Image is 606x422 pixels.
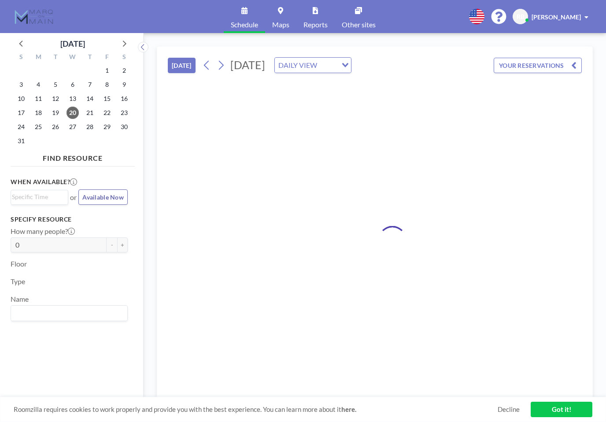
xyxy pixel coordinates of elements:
[11,277,25,286] label: Type
[47,52,64,63] div: T
[272,21,289,28] span: Maps
[498,405,520,414] a: Decline
[67,107,79,119] span: Wednesday, August 20, 2025
[12,307,122,319] input: Search for option
[532,13,581,21] span: [PERSON_NAME]
[320,59,336,71] input: Search for option
[118,121,130,133] span: Saturday, August 30, 2025
[84,107,96,119] span: Thursday, August 21, 2025
[494,58,582,73] button: YOUR RESERVATIONS
[101,78,113,91] span: Friday, August 8, 2025
[117,237,128,252] button: +
[101,121,113,133] span: Friday, August 29, 2025
[231,21,258,28] span: Schedule
[30,52,47,63] div: M
[107,237,117,252] button: -
[11,306,127,321] div: Search for option
[78,189,128,205] button: Available Now
[11,150,135,163] h4: FIND RESOURCE
[11,259,27,268] label: Floor
[32,93,44,105] span: Monday, August 11, 2025
[12,192,63,202] input: Search for option
[118,78,130,91] span: Saturday, August 9, 2025
[101,107,113,119] span: Friday, August 22, 2025
[11,190,68,204] div: Search for option
[49,78,62,91] span: Tuesday, August 5, 2025
[517,13,525,21] span: RB
[15,135,27,147] span: Sunday, August 31, 2025
[64,52,81,63] div: W
[11,295,29,304] label: Name
[101,93,113,105] span: Friday, August 15, 2025
[82,193,124,201] span: Available Now
[49,93,62,105] span: Tuesday, August 12, 2025
[67,93,79,105] span: Wednesday, August 13, 2025
[84,121,96,133] span: Thursday, August 28, 2025
[118,93,130,105] span: Saturday, August 16, 2025
[70,193,77,202] span: or
[303,21,328,28] span: Reports
[84,93,96,105] span: Thursday, August 14, 2025
[11,215,128,223] h3: Specify resource
[275,58,351,73] div: Search for option
[32,78,44,91] span: Monday, August 4, 2025
[341,405,356,413] a: here.
[67,78,79,91] span: Wednesday, August 6, 2025
[49,121,62,133] span: Tuesday, August 26, 2025
[81,52,98,63] div: T
[168,58,196,73] button: [DATE]
[11,227,75,236] label: How many people?
[98,52,115,63] div: F
[342,21,376,28] span: Other sites
[277,59,319,71] span: DAILY VIEW
[230,58,265,71] span: [DATE]
[531,402,592,417] a: Got it!
[15,93,27,105] span: Sunday, August 10, 2025
[13,52,30,63] div: S
[15,78,27,91] span: Sunday, August 3, 2025
[14,405,498,414] span: Roomzilla requires cookies to work properly and provide you with the best experience. You can lea...
[101,64,113,77] span: Friday, August 1, 2025
[84,78,96,91] span: Thursday, August 7, 2025
[32,107,44,119] span: Monday, August 18, 2025
[49,107,62,119] span: Tuesday, August 19, 2025
[32,121,44,133] span: Monday, August 25, 2025
[14,8,54,26] img: organization-logo
[15,107,27,119] span: Sunday, August 17, 2025
[118,64,130,77] span: Saturday, August 2, 2025
[60,37,85,50] div: [DATE]
[67,121,79,133] span: Wednesday, August 27, 2025
[15,121,27,133] span: Sunday, August 24, 2025
[115,52,133,63] div: S
[118,107,130,119] span: Saturday, August 23, 2025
